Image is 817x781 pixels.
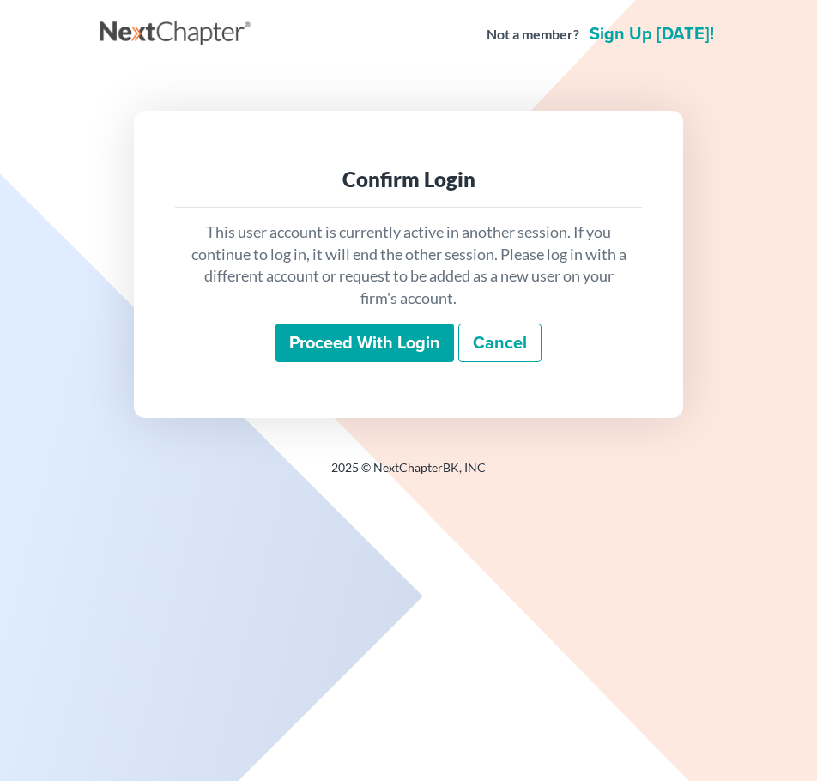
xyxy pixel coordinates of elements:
a: Sign up [DATE]! [586,26,717,43]
div: Confirm Login [189,166,628,193]
input: Proceed with login [275,324,454,363]
div: 2025 © NextChapterBK, INC [100,459,717,490]
strong: Not a member? [487,25,579,45]
a: Cancel [458,324,542,363]
p: This user account is currently active in another session. If you continue to log in, it will end ... [189,221,628,310]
